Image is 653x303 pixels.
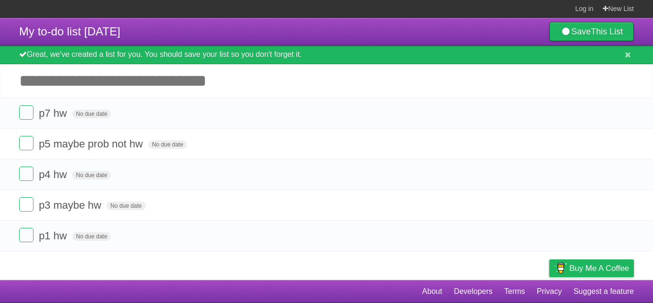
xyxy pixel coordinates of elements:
[72,110,111,118] span: No due date
[19,136,33,150] label: Done
[39,107,69,119] span: p7 hw
[504,282,525,301] a: Terms
[19,25,120,38] span: My to-do list [DATE]
[422,282,442,301] a: About
[19,197,33,212] label: Done
[107,202,145,210] span: No due date
[591,27,623,36] b: This List
[72,232,111,241] span: No due date
[549,22,634,41] a: SaveThis List
[39,199,104,211] span: p3 maybe hw
[72,171,111,180] span: No due date
[39,138,145,150] span: p5 maybe prob not hw
[554,260,567,276] img: Buy me a coffee
[148,140,187,149] span: No due date
[569,260,629,277] span: Buy me a coffee
[537,282,562,301] a: Privacy
[39,230,69,242] span: p1 hw
[19,167,33,181] label: Done
[39,168,69,180] span: p4 hw
[549,259,634,277] a: Buy me a coffee
[19,105,33,120] label: Done
[454,282,492,301] a: Developers
[574,282,634,301] a: Suggest a feature
[19,228,33,242] label: Done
